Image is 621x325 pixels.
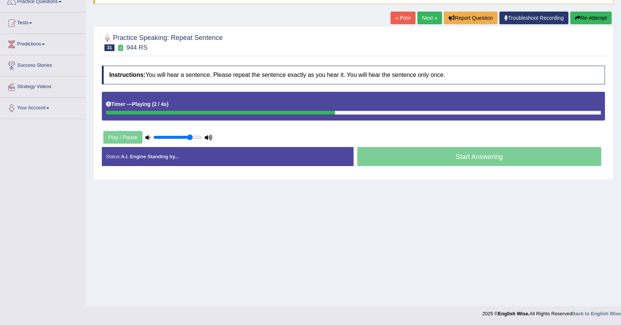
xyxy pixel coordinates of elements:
[167,101,169,107] b: )
[102,32,223,51] h2: Practice Speaking: Repeat Sentence
[132,101,151,107] b: Playing
[126,44,148,51] small: 944 RS
[0,55,85,74] a: Success Stories
[102,147,354,166] div: Status:
[444,12,498,24] button: Report Question
[121,154,179,159] strong: A.I. Engine Standing by...
[102,66,605,84] h4: You will hear a sentence. Please repeat the sentence exactly as you hear it. You will hear the se...
[0,98,85,116] a: Your Account
[499,12,568,24] a: Troubleshoot Recording
[572,311,621,316] a: Back to English Wise
[417,12,442,24] a: Next »
[482,306,621,317] div: 2025 © All Rights Reserved
[0,76,85,95] a: Strategy Videos
[498,311,529,316] strong: English Wise.
[152,101,154,107] b: (
[570,12,612,24] button: Re-Attempt
[391,12,415,24] a: « Prev
[109,72,145,78] b: Instructions:
[106,101,169,107] h5: Timer —
[0,34,85,53] a: Predictions
[116,44,124,51] small: Exam occurring question
[104,44,115,51] span: 31
[154,101,167,107] b: 2 / 4s
[0,13,85,31] a: Tests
